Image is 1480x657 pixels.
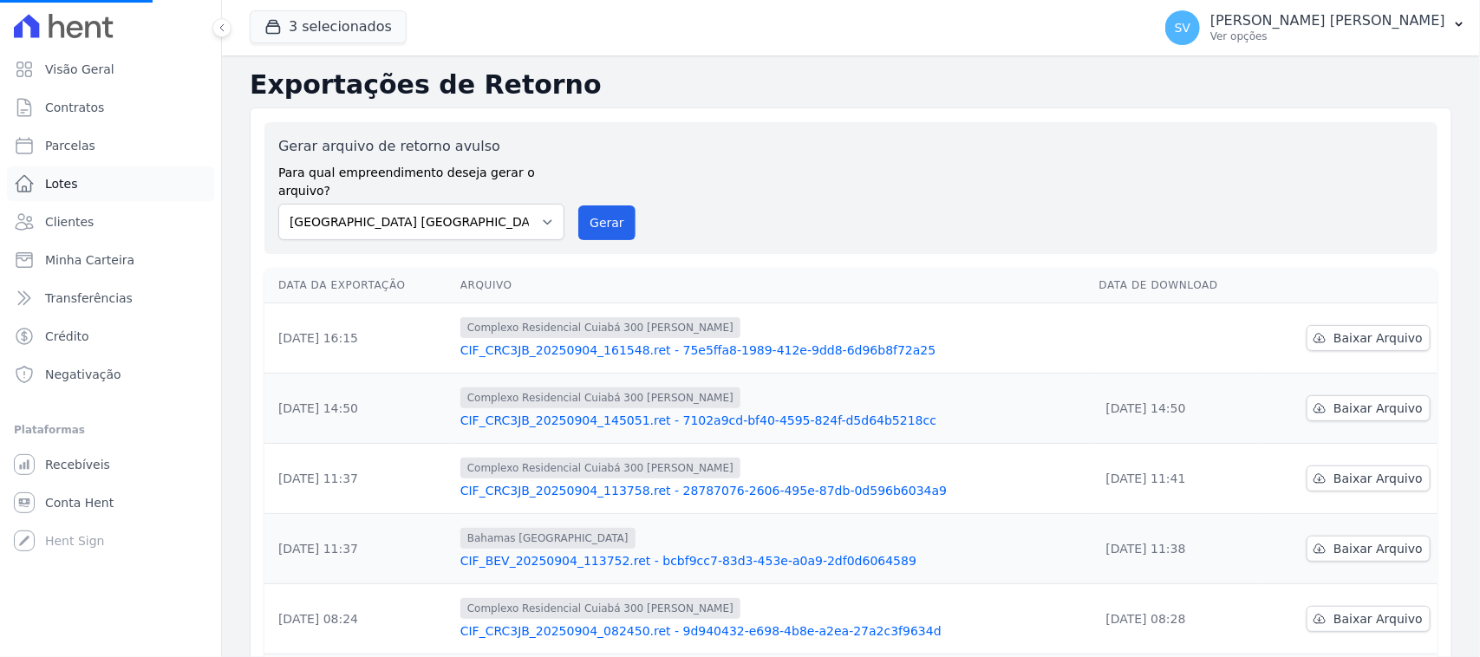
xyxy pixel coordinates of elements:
[45,251,134,269] span: Minha Carteira
[45,175,78,192] span: Lotes
[1092,584,1262,654] td: [DATE] 08:28
[7,447,214,482] a: Recebíveis
[45,61,114,78] span: Visão Geral
[7,485,214,520] a: Conta Hent
[1210,29,1445,43] p: Ver opções
[1307,325,1431,351] a: Baixar Arquivo
[460,528,636,549] span: Bahamas [GEOGRAPHIC_DATA]
[7,52,214,87] a: Visão Geral
[1092,374,1262,444] td: [DATE] 14:50
[45,137,95,154] span: Parcelas
[1151,3,1480,52] button: SV [PERSON_NAME] [PERSON_NAME] Ver opções
[1333,400,1423,417] span: Baixar Arquivo
[7,166,214,201] a: Lotes
[7,205,214,239] a: Clientes
[45,494,114,511] span: Conta Hent
[1092,444,1262,514] td: [DATE] 11:41
[7,281,214,315] a: Transferências
[45,213,94,231] span: Clientes
[460,317,740,338] span: Complexo Residencial Cuiabá 300 [PERSON_NAME]
[264,444,453,514] td: [DATE] 11:37
[7,357,214,392] a: Negativação
[460,482,1086,499] a: CIF_CRC3JB_20250904_113758.ret - 28787076-2606-495e-87db-0d596b6034a9
[453,268,1092,303] th: Arquivo
[7,128,214,163] a: Parcelas
[1092,268,1262,303] th: Data de Download
[278,136,564,157] label: Gerar arquivo de retorno avulso
[7,319,214,354] a: Crédito
[264,374,453,444] td: [DATE] 14:50
[1175,22,1190,34] span: SV
[45,289,133,307] span: Transferências
[1307,395,1431,421] a: Baixar Arquivo
[460,342,1086,359] a: CIF_CRC3JB_20250904_161548.ret - 75e5ffa8-1989-412e-9dd8-6d96b8f72a25
[264,303,453,374] td: [DATE] 16:15
[460,458,740,478] span: Complexo Residencial Cuiabá 300 [PERSON_NAME]
[460,598,740,619] span: Complexo Residencial Cuiabá 300 [PERSON_NAME]
[1307,536,1431,562] a: Baixar Arquivo
[7,90,214,125] a: Contratos
[264,584,453,654] td: [DATE] 08:24
[45,366,121,383] span: Negativação
[460,387,740,408] span: Complexo Residencial Cuiabá 300 [PERSON_NAME]
[460,552,1086,569] a: CIF_BEV_20250904_113752.ret - bcbf9cc7-83d3-453e-a0a9-2df0d6064589
[1307,465,1431,491] a: Baixar Arquivo
[45,456,110,473] span: Recebíveis
[460,622,1086,640] a: CIF_CRC3JB_20250904_082450.ret - 9d940432-e698-4b8e-a2ea-27a2c3f9634d
[14,420,207,440] div: Plataformas
[1333,540,1423,557] span: Baixar Arquivo
[250,69,1452,101] h2: Exportações de Retorno
[45,99,104,116] span: Contratos
[264,514,453,584] td: [DATE] 11:37
[1092,514,1262,584] td: [DATE] 11:38
[7,243,214,277] a: Minha Carteira
[264,268,453,303] th: Data da Exportação
[1333,610,1423,628] span: Baixar Arquivo
[578,205,636,240] button: Gerar
[1333,470,1423,487] span: Baixar Arquivo
[1307,606,1431,632] a: Baixar Arquivo
[1210,12,1445,29] p: [PERSON_NAME] [PERSON_NAME]
[278,157,564,200] label: Para qual empreendimento deseja gerar o arquivo?
[460,412,1086,429] a: CIF_CRC3JB_20250904_145051.ret - 7102a9cd-bf40-4595-824f-d5d64b5218cc
[45,328,89,345] span: Crédito
[1333,329,1423,347] span: Baixar Arquivo
[250,10,407,43] button: 3 selecionados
